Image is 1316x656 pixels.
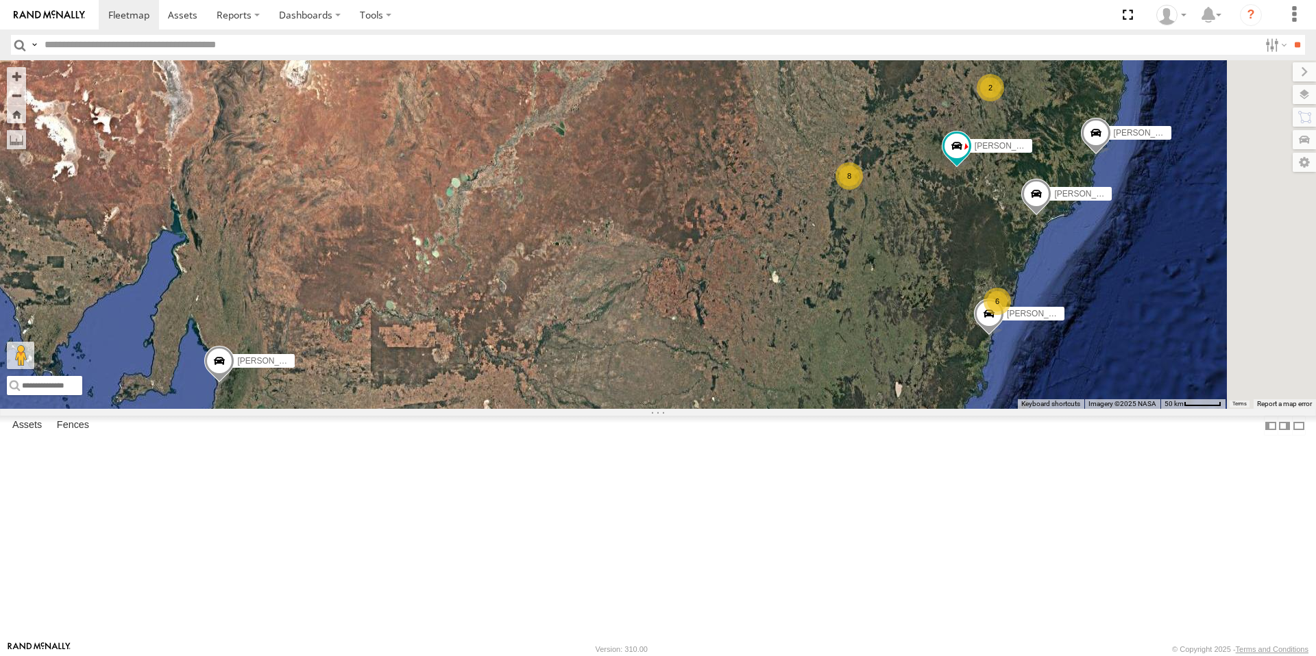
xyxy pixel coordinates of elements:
[14,10,85,20] img: rand-logo.svg
[836,162,863,190] div: 8
[1260,35,1289,55] label: Search Filter Options
[1292,416,1306,436] label: Hide Summary Table
[50,416,96,436] label: Fences
[1151,5,1191,25] div: Beth Porter
[596,645,648,653] div: Version: 310.00
[1054,189,1122,199] span: [PERSON_NAME]
[1293,153,1316,172] label: Map Settings
[1257,400,1312,407] a: Report a map error
[237,356,345,366] span: [PERSON_NAME] - NEW ute
[1172,645,1308,653] div: © Copyright 2025 -
[1240,4,1262,26] i: ?
[1278,416,1291,436] label: Dock Summary Table to the Right
[5,416,49,436] label: Assets
[984,288,1011,315] div: 6
[8,642,71,656] a: Visit our Website
[1165,400,1184,407] span: 50 km
[1088,400,1156,407] span: Imagery ©2025 NASA
[7,67,26,86] button: Zoom in
[1114,127,1182,137] span: [PERSON_NAME]
[975,141,1043,151] span: [PERSON_NAME]
[1007,308,1075,318] span: [PERSON_NAME]
[1160,399,1226,409] button: Map scale: 50 km per 51 pixels
[7,105,26,123] button: Zoom Home
[29,35,40,55] label: Search Query
[1236,645,1308,653] a: Terms and Conditions
[7,342,34,369] button: Drag Pegman onto the map to open Street View
[7,86,26,105] button: Zoom out
[1021,399,1080,409] button: Keyboard shortcuts
[7,130,26,149] label: Measure
[977,74,1004,101] div: 2
[1264,416,1278,436] label: Dock Summary Table to the Left
[1232,401,1247,406] a: Terms (opens in new tab)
